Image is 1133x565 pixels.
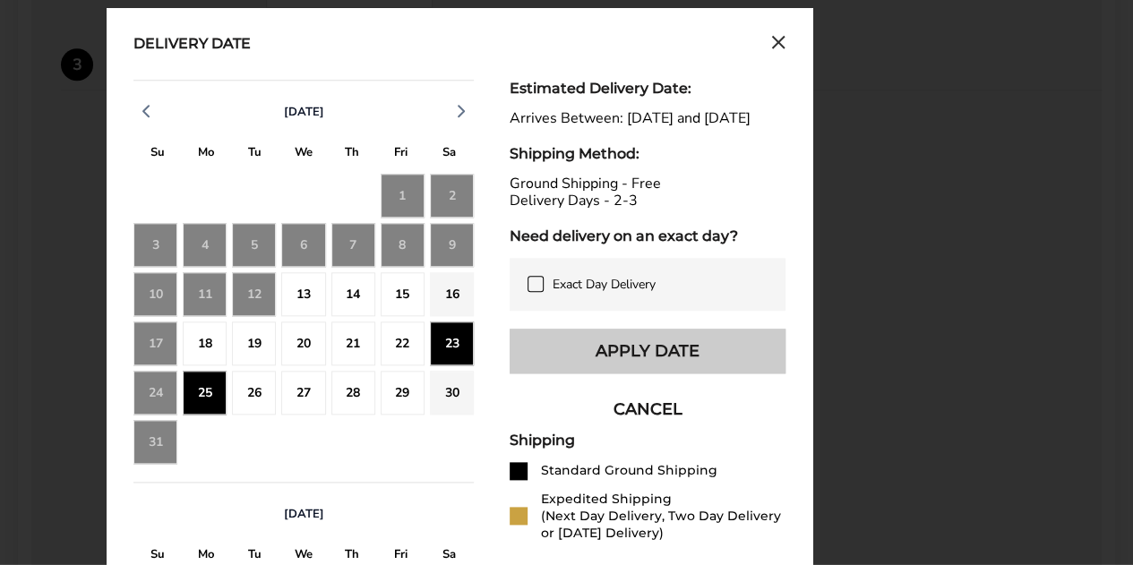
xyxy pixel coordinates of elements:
div: Arrives Between: [DATE] and [DATE] [510,110,785,127]
div: S [425,141,474,168]
div: Delivery Date [133,35,251,55]
button: CANCEL [510,387,785,432]
div: T [231,141,279,168]
div: Expedited Shipping (Next Day Delivery, Two Day Delivery or [DATE] Delivery) [541,491,785,542]
span: [DATE] [284,104,324,120]
div: Standard Ground Shipping [541,462,717,479]
button: [DATE] [277,104,331,120]
div: W [279,141,328,168]
div: M [182,141,230,168]
span: Exact Day Delivery [553,276,656,293]
button: [DATE] [277,506,331,522]
button: Apply Date [510,329,785,373]
div: T [328,141,376,168]
div: Shipping [510,432,785,449]
div: Ground Shipping - Free Delivery Days - 2-3 [510,175,785,210]
div: Estimated Delivery Date: [510,80,785,97]
div: S [133,141,182,168]
div: Shipping Method: [510,145,785,162]
div: F [376,141,425,168]
span: [DATE] [284,506,324,522]
div: Need delivery on an exact day? [510,227,785,244]
button: Close calendar [771,35,785,55]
